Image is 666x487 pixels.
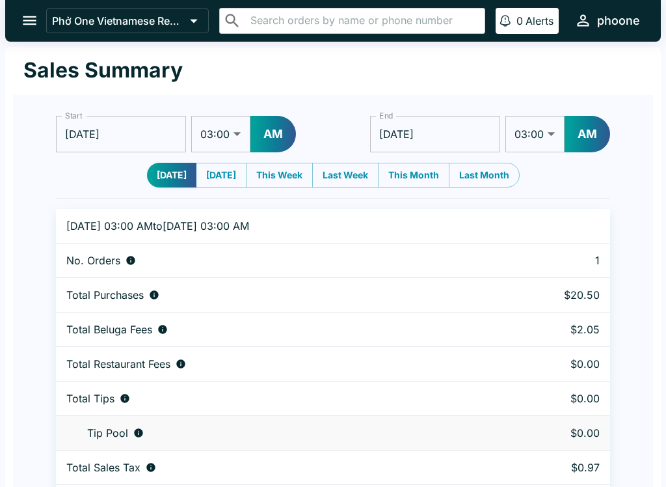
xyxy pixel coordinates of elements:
[147,163,196,188] button: [DATE]
[56,116,186,152] input: Choose date, selected date is Sep 13, 2025
[246,163,313,188] button: This Week
[516,14,523,27] p: 0
[87,426,128,439] p: Tip Pool
[379,110,393,121] label: End
[196,163,246,188] button: [DATE]
[500,254,600,267] p: 1
[23,57,183,83] h1: Sales Summary
[66,323,479,336] div: Fees paid by diners to Beluga
[66,357,479,370] div: Fees paid by diners to restaurant
[500,288,600,301] p: $20.50
[66,461,479,474] div: Sales tax paid by diners
[370,116,500,152] input: Choose date, selected date is Sep 14, 2025
[378,163,449,188] button: This Month
[52,14,185,27] p: Phở One Vietnamese Restaurant
[66,254,120,267] p: No. Orders
[66,357,170,370] p: Total Restaurant Fees
[449,163,520,188] button: Last Month
[500,392,600,405] p: $0.00
[526,14,553,27] p: Alerts
[500,461,600,474] p: $0.97
[46,8,209,33] button: Phở One Vietnamese Restaurant
[66,323,152,336] p: Total Beluga Fees
[500,426,600,439] p: $0.00
[312,163,379,188] button: Last Week
[66,426,479,439] div: Tips unclaimed by a waiter
[565,116,610,152] button: AM
[246,12,479,30] input: Search orders by name or phone number
[13,4,46,37] button: open drawer
[66,219,479,232] p: [DATE] 03:00 AM to [DATE] 03:00 AM
[250,116,296,152] button: AM
[66,288,144,301] p: Total Purchases
[66,288,479,301] div: Aggregate order subtotals
[569,7,645,35] button: phoone
[66,392,479,405] div: Combined individual and pooled tips
[500,323,600,336] p: $2.05
[500,357,600,370] p: $0.00
[66,392,114,405] p: Total Tips
[66,461,140,474] p: Total Sales Tax
[66,254,479,267] div: Number of orders placed
[597,13,640,29] div: phoone
[65,110,82,121] label: Start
